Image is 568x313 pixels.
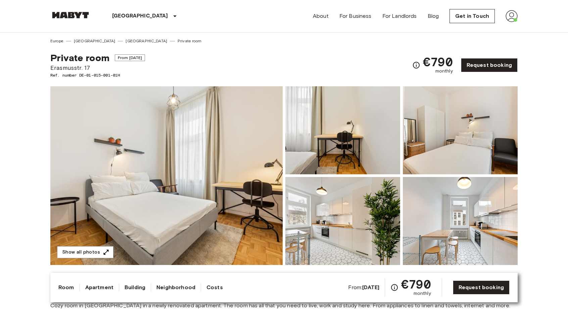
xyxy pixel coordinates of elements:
[156,283,195,292] a: Neighborhood
[50,52,109,63] span: Private room
[50,63,145,72] span: Erasmusstr. 17
[414,290,431,297] span: monthly
[115,54,145,61] span: From [DATE]
[50,12,91,18] img: Habyt
[382,12,417,20] a: For Landlords
[313,12,329,20] a: About
[125,283,145,292] a: Building
[348,284,379,291] span: From:
[285,86,400,174] img: Picture of unit DE-01-015-001-01H
[50,38,63,44] a: Europe
[285,177,400,265] img: Picture of unit DE-01-015-001-01H
[453,280,510,295] a: Request booking
[339,12,372,20] a: For Business
[506,10,518,22] img: avatar
[57,246,113,259] button: Show all photos
[362,284,379,290] b: [DATE]
[435,68,453,75] span: monthly
[403,86,518,174] img: Picture of unit DE-01-015-001-01H
[85,283,113,292] a: Apartment
[423,56,453,68] span: €790
[412,61,420,69] svg: Check cost overview for full price breakdown. Please note that discounts apply to new joiners onl...
[50,72,145,78] span: Ref. number DE-01-015-001-01H
[390,283,398,292] svg: Check cost overview for full price breakdown. Please note that discounts apply to new joiners onl...
[74,38,115,44] a: [GEOGRAPHIC_DATA]
[461,58,518,72] a: Request booking
[112,12,168,20] p: [GEOGRAPHIC_DATA]
[50,86,283,265] img: Marketing picture of unit DE-01-015-001-01H
[126,38,167,44] a: [GEOGRAPHIC_DATA]
[58,283,74,292] a: Room
[206,283,223,292] a: Costs
[178,38,201,44] a: Private room
[401,278,431,290] span: €790
[428,12,439,20] a: Blog
[50,302,518,309] span: Cozy room in [GEOGRAPHIC_DATA] in a newly renovated apartment. The room has all that you need to ...
[403,177,518,265] img: Picture of unit DE-01-015-001-01H
[449,9,495,23] a: Get in Touch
